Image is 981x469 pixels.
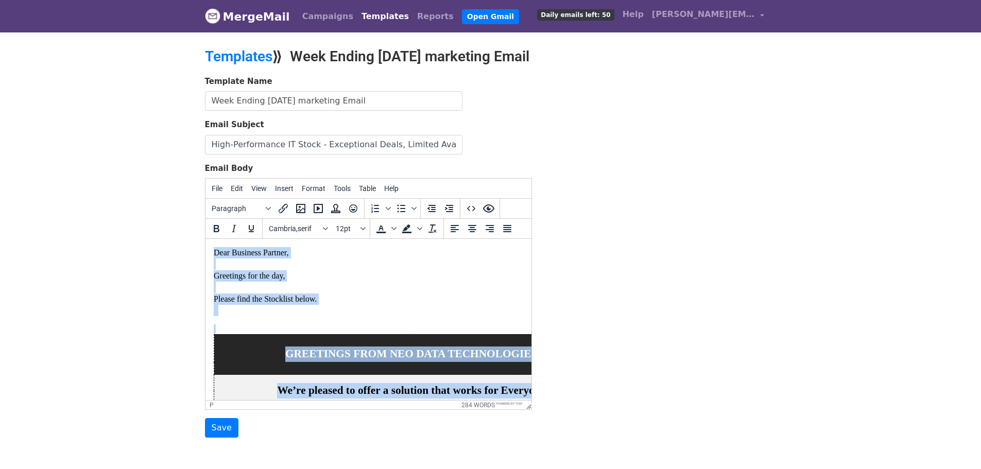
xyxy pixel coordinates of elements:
[72,145,340,158] span: We’re pleased to offer a solution that works for Everyone
[225,220,243,237] button: Italic
[334,184,351,193] span: Tools
[205,418,238,438] input: Save
[205,76,272,88] label: Template Name
[205,239,531,400] iframe: Rich Text Area. Press ALT-0 for help.
[205,163,253,175] label: Email Body
[205,119,264,131] label: Email Subject
[384,184,399,193] span: Help
[648,4,768,28] a: [PERSON_NAME][EMAIL_ADDRESS][DOMAIN_NAME]
[302,184,325,193] span: Format
[446,220,463,237] button: Align left
[440,200,458,217] button: Increase indent
[332,220,368,237] button: Font sizes
[413,6,458,27] a: Reports
[208,220,225,237] button: Bold
[463,220,481,237] button: Align center
[392,200,418,217] div: Bullet list
[205,6,290,27] a: MergeMail
[345,200,362,217] button: Emoticons
[265,220,332,237] button: Fonts
[398,220,424,237] div: Background color
[367,200,392,217] div: Numbered list
[292,200,309,217] button: Insert/edit image
[652,8,755,21] span: [PERSON_NAME][EMAIL_ADDRESS][DOMAIN_NAME]
[481,220,498,237] button: Align right
[205,8,220,24] img: MergeMail logo
[298,6,357,27] a: Campaigns
[424,220,441,237] button: Clear formatting
[480,200,497,217] button: Preview
[205,48,272,65] a: Templates
[496,402,523,405] a: Powered by Tiny
[461,402,495,409] button: 284 words
[359,184,376,193] span: Table
[212,184,222,193] span: File
[533,4,618,25] a: Daily emails left: 50
[243,220,260,237] button: Underline
[462,9,519,24] a: Open Gmail
[80,109,332,121] span: GREETINGS FROM NEO DATA TECHNOLOGIES
[275,184,294,193] span: Insert
[231,184,243,193] span: Edit
[251,184,267,193] span: View
[930,420,981,469] iframe: Chat Widget
[357,6,413,27] a: Templates
[208,200,274,217] button: Blocks
[537,9,614,21] span: Daily emails left: 50
[498,220,516,237] button: Justify
[274,200,292,217] button: Insert/edit link
[309,200,327,217] button: Insert/edit media
[372,220,398,237] div: Text color
[269,224,319,233] span: Cambria,serif
[462,200,480,217] button: Source code
[618,4,648,25] a: Help
[523,401,531,409] div: Resize
[327,200,345,217] button: Insert template
[205,48,581,65] h2: ⟫ Week Ending [DATE] marketing Email
[423,200,440,217] button: Decrease indent
[210,402,214,409] div: p
[212,204,262,213] span: Paragraph
[336,224,358,233] span: 12pt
